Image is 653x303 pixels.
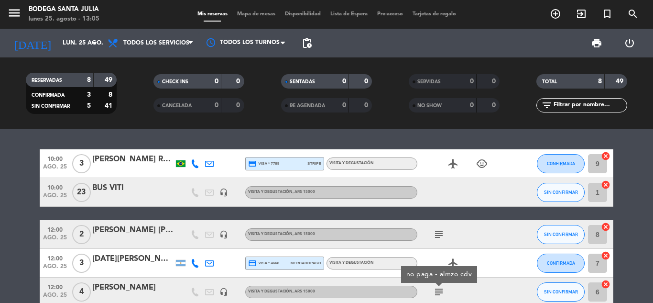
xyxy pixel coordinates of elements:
i: exit_to_app [576,8,587,20]
div: no paga - almzo cdv [406,269,472,280]
button: CONFIRMADA [537,254,585,273]
span: Visita y Degustación [329,161,374,165]
span: SIN CONFIRMAR [544,232,578,237]
div: [PERSON_NAME] [92,281,174,294]
span: 23 [72,183,91,202]
div: [PERSON_NAME] Rebolla [92,153,174,166]
span: CONFIRMADA [547,161,575,166]
span: ago. 25 [43,292,67,303]
span: mercadopago [291,260,321,266]
span: 2 [72,225,91,244]
button: SIN CONFIRMAR [537,225,585,244]
i: arrow_drop_down [89,37,100,49]
strong: 0 [470,102,474,109]
i: add_circle_outline [550,8,561,20]
i: cancel [601,180,610,190]
span: , ARS 15000 [293,232,315,236]
span: Visita y Degustación [329,261,374,265]
button: SIN CONFIRMAR [537,183,585,202]
strong: 3 [87,91,91,98]
span: 3 [72,154,91,173]
strong: 0 [236,102,242,109]
span: Mapa de mesas [232,11,280,17]
span: SIN CONFIRMAR [544,190,578,195]
span: 3 [72,254,91,273]
strong: 0 [470,78,474,85]
span: visa * 4668 [248,259,279,268]
i: turned_in_not [601,8,613,20]
i: child_care [476,158,488,169]
strong: 0 [342,102,346,109]
strong: 0 [236,78,242,85]
div: ⁠[PERSON_NAME] [PERSON_NAME] [92,224,174,236]
span: RE AGENDADA [290,103,325,108]
span: , ARS 15000 [293,290,315,293]
strong: 0 [215,78,218,85]
div: LOG OUT [613,29,646,57]
span: Visita y Degustación [248,290,315,293]
span: ago. 25 [43,192,67,203]
strong: 8 [109,91,114,98]
span: 10:00 [43,181,67,192]
span: ago. 25 [43,263,67,274]
strong: 8 [598,78,602,85]
strong: 49 [616,78,625,85]
span: RESERVADAS [32,78,62,83]
span: Tarjetas de regalo [408,11,461,17]
strong: 5 [87,102,91,109]
span: stripe [307,160,321,167]
span: ago. 25 [43,235,67,246]
i: cancel [601,251,610,260]
span: print [591,37,602,49]
span: 12:00 [43,224,67,235]
strong: 0 [215,102,218,109]
i: cancel [601,280,610,289]
i: subject [433,286,445,298]
span: Disponibilidad [280,11,326,17]
i: headset_mic [219,288,228,296]
strong: 49 [105,77,114,83]
span: Lista de Espera [326,11,372,17]
span: SENTADAS [290,79,315,84]
span: Mis reservas [193,11,232,17]
i: subject [433,229,445,240]
span: CANCELADA [162,103,192,108]
i: credit_card [248,159,257,168]
span: SERVIDAS [417,79,441,84]
button: menu [7,6,22,23]
span: pending_actions [301,37,313,49]
i: airplanemode_active [447,258,459,269]
span: visa * 7789 [248,159,279,168]
strong: 0 [364,102,370,109]
i: search [627,8,639,20]
div: Bodega Santa Julia [29,5,99,14]
span: 4 [72,282,91,302]
span: Pre-acceso [372,11,408,17]
span: SIN CONFIRMAR [32,104,70,109]
i: airplanemode_active [447,158,459,169]
span: Visita y Degustación [248,190,315,194]
span: 12:00 [43,252,67,263]
button: SIN CONFIRMAR [537,282,585,302]
span: CHECK INS [162,79,188,84]
strong: 0 [492,102,498,109]
i: menu [7,6,22,20]
span: Todos los servicios [123,40,189,46]
i: cancel [601,151,610,161]
strong: 41 [105,102,114,109]
span: Visita y Degustación [248,232,315,236]
strong: 8 [87,77,91,83]
span: CONFIRMADA [547,260,575,266]
strong: 0 [492,78,498,85]
i: filter_list [541,100,553,111]
span: ago. 25 [43,164,67,175]
i: headset_mic [219,188,228,197]
i: credit_card [248,259,257,268]
span: NO SHOW [417,103,442,108]
span: 10:00 [43,153,67,164]
div: lunes 25. agosto - 13:05 [29,14,99,24]
span: TOTAL [542,79,557,84]
strong: 0 [342,78,346,85]
span: CONFIRMADA [32,93,65,98]
span: SIN CONFIRMAR [544,289,578,294]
